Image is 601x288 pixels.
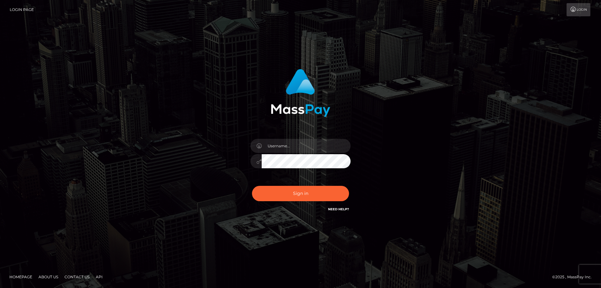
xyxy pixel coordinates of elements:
a: Contact Us [62,272,92,282]
a: API [93,272,105,282]
a: Homepage [7,272,35,282]
a: Login [567,3,590,16]
img: MassPay Login [271,69,330,117]
input: Username... [262,139,351,153]
a: About Us [36,272,61,282]
a: Need Help? [328,207,349,211]
div: © 2025 , MassPay Inc. [552,274,596,280]
button: Sign in [252,186,349,201]
a: Login Page [10,3,34,16]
